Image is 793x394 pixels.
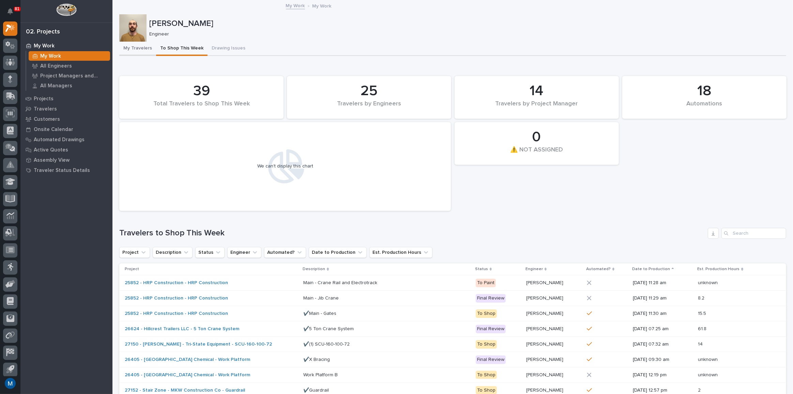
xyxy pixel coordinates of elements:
[26,51,112,61] a: My Work
[476,279,496,287] div: To Paint
[208,42,249,56] button: Drawing Issues
[40,63,72,69] p: All Engineers
[466,83,607,100] div: 14
[34,96,54,102] p: Projects
[303,294,340,301] p: Main - Jib Crane
[125,388,245,393] a: 27152 - Stair Zone - MKW Construction Co - Guardrail
[303,325,355,332] p: ✔️5 Ton Crane System
[34,43,55,49] p: My Work
[20,134,112,145] a: Automated Drawings
[149,31,781,37] p: Engineer
[309,247,367,258] button: Date to Production
[56,3,76,16] img: Workspace Logo
[20,124,112,134] a: Onsite Calendar
[466,100,607,115] div: Travelers by Project Manager
[131,100,272,115] div: Total Travelers to Shop This Week
[633,357,692,363] p: [DATE] 09:30 am
[153,247,193,258] button: Description
[526,325,565,332] p: [PERSON_NAME]
[34,106,57,112] p: Travelers
[125,295,228,301] a: 25852 - HRP Construction - HRP Construction
[721,228,786,239] input: Search
[125,265,139,273] p: Project
[698,386,702,393] p: 2
[586,265,611,273] p: Automated?
[633,280,692,286] p: [DATE] 11:28 am
[125,280,228,286] a: 25852 - HRP Construction - HRP Construction
[633,388,692,393] p: [DATE] 12:57 pm
[119,306,786,321] tr: 25852 - HRP Construction - HRP Construction ✔️Main - Gates✔️Main - Gates To Shop[PERSON_NAME][PER...
[9,8,17,19] div: Notifications81
[633,311,692,317] p: [DATE] 11:30 am
[34,127,73,133] p: Onsite Calendar
[633,341,692,347] p: [DATE] 07:32 am
[303,279,379,286] p: Main - Crane Rail and Electrotrack
[125,357,250,363] a: 26405 - [GEOGRAPHIC_DATA] Chemical - Work Platform
[3,376,17,391] button: users-avatar
[476,325,506,333] div: Final Review
[303,340,351,347] p: ✔️(1) SCU-160-100-72
[299,83,440,100] div: 25
[34,137,85,143] p: Automated Drawings
[264,247,306,258] button: Automated?
[526,355,565,363] p: [PERSON_NAME]
[303,371,339,378] p: Work Platform B
[125,341,272,347] a: 27150 - [PERSON_NAME] - Tri-State Equipment - SCU-160-100-72
[698,355,719,363] p: unknown
[40,73,107,79] p: Project Managers and Engineers
[20,114,112,124] a: Customers
[20,104,112,114] a: Travelers
[119,291,786,306] tr: 25852 - HRP Construction - HRP Construction Main - Jib CraneMain - Jib Crane Final Review[PERSON_...
[26,81,112,90] a: All Managers
[698,325,708,332] p: 61.8
[286,1,305,9] a: My Work
[119,275,786,291] tr: 25852 - HRP Construction - HRP Construction Main - Crane Rail and ElectrotrackMain - Crane Rail a...
[526,386,565,393] p: [PERSON_NAME]
[40,83,72,89] p: All Managers
[26,28,60,36] div: 02. Projects
[125,311,228,317] a: 25852 - HRP Construction - HRP Construction
[125,372,250,378] a: 26405 - [GEOGRAPHIC_DATA] Chemical - Work Platform
[475,265,488,273] p: Status
[119,247,150,258] button: Project
[698,340,704,347] p: 14
[119,337,786,352] tr: 27150 - [PERSON_NAME] - Tri-State Equipment - SCU-160-100-72 ✔️(1) SCU-160-100-72✔️(1) SCU-160-10...
[698,294,706,301] p: 8.2
[20,165,112,175] a: Traveler Status Details
[476,340,497,349] div: To Shop
[476,371,497,379] div: To Shop
[15,6,19,11] p: 81
[312,2,332,9] p: My Work
[369,247,432,258] button: Est. Production Hours
[20,155,112,165] a: Assembly View
[20,145,112,155] a: Active Quotes
[303,355,331,363] p: ✔️X Bracing
[34,167,90,174] p: Traveler Status Details
[525,265,543,273] p: Engineer
[526,279,565,286] p: [PERSON_NAME]
[698,279,719,286] p: unknown
[34,147,68,153] p: Active Quotes
[526,340,565,347] p: [PERSON_NAME]
[119,228,705,238] h1: Travelers to Shop This Week
[299,100,440,115] div: Travelers by Engineers
[26,61,112,71] a: All Engineers
[40,53,61,59] p: My Work
[125,326,239,332] a: 26624 - Hillcrest Trailers LLC - 5 Ton Crane System
[119,367,786,383] tr: 26405 - [GEOGRAPHIC_DATA] Chemical - Work Platform Work Platform BWork Platform B To Shop[PERSON_...
[26,71,112,81] a: Project Managers and Engineers
[632,265,670,273] p: Date to Production
[476,294,506,303] div: Final Review
[476,355,506,364] div: Final Review
[698,371,719,378] p: unknown
[20,93,112,104] a: Projects
[195,247,225,258] button: Status
[119,42,156,56] button: My Travelers
[119,321,786,337] tr: 26624 - Hillcrest Trailers LLC - 5 Ton Crane System ✔️5 Ton Crane System✔️5 Ton Crane System Fina...
[633,295,692,301] p: [DATE] 11:29 am
[257,163,313,169] div: We can't display this chart
[697,265,739,273] p: Est. Production Hours
[526,371,565,378] p: [PERSON_NAME]
[34,116,60,122] p: Customers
